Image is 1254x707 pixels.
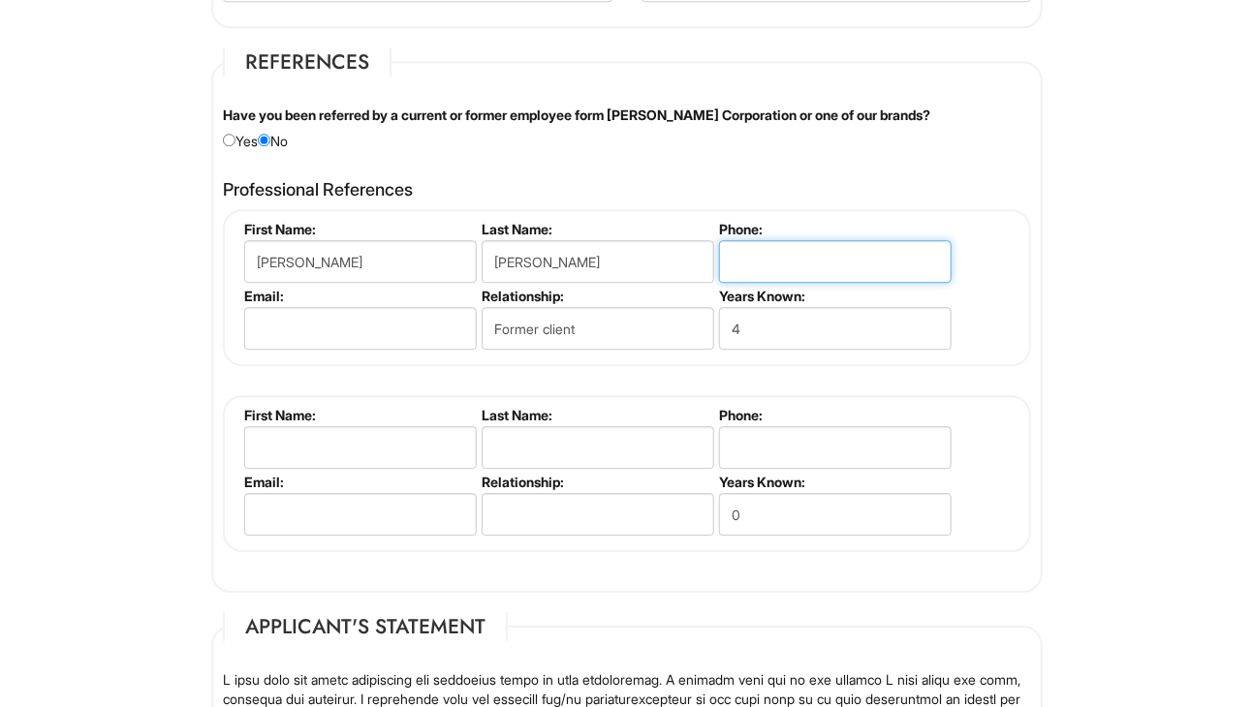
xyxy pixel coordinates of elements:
[223,612,508,641] legend: Applicant's Statement
[482,288,711,304] label: Relationship:
[244,288,474,304] label: Email:
[482,221,711,237] label: Last Name:
[223,180,1031,200] h4: Professional References
[244,407,474,423] label: First Name:
[719,407,949,423] label: Phone:
[244,474,474,490] label: Email:
[223,47,392,77] legend: References
[208,106,1046,151] div: Yes No
[482,407,711,423] label: Last Name:
[719,288,949,304] label: Years Known:
[244,221,474,237] label: First Name:
[223,106,930,125] label: Have you been referred by a current or former employee form [PERSON_NAME] Corporation or one of o...
[719,221,949,237] label: Phone:
[719,474,949,490] label: Years Known:
[482,474,711,490] label: Relationship:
